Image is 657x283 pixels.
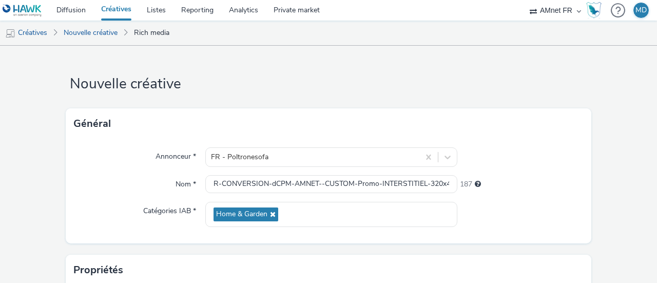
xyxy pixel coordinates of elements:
[460,179,472,190] span: 187
[586,2,602,18] img: Hawk Academy
[216,210,267,219] span: Home & Garden
[59,21,123,45] a: Nouvelle créative
[73,262,123,278] h3: Propriétés
[151,147,200,162] label: Annonceur *
[3,4,42,17] img: undefined Logo
[129,21,175,45] a: Rich media
[205,175,457,193] input: Nom
[66,74,591,94] h1: Nouvelle créative
[73,116,111,131] h3: Général
[139,202,200,216] label: Catégories IAB *
[635,3,647,18] div: MD
[171,175,200,190] label: Nom *
[475,179,481,190] div: 255 caractères maximum
[5,28,15,39] img: mobile
[586,2,606,18] a: Hawk Academy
